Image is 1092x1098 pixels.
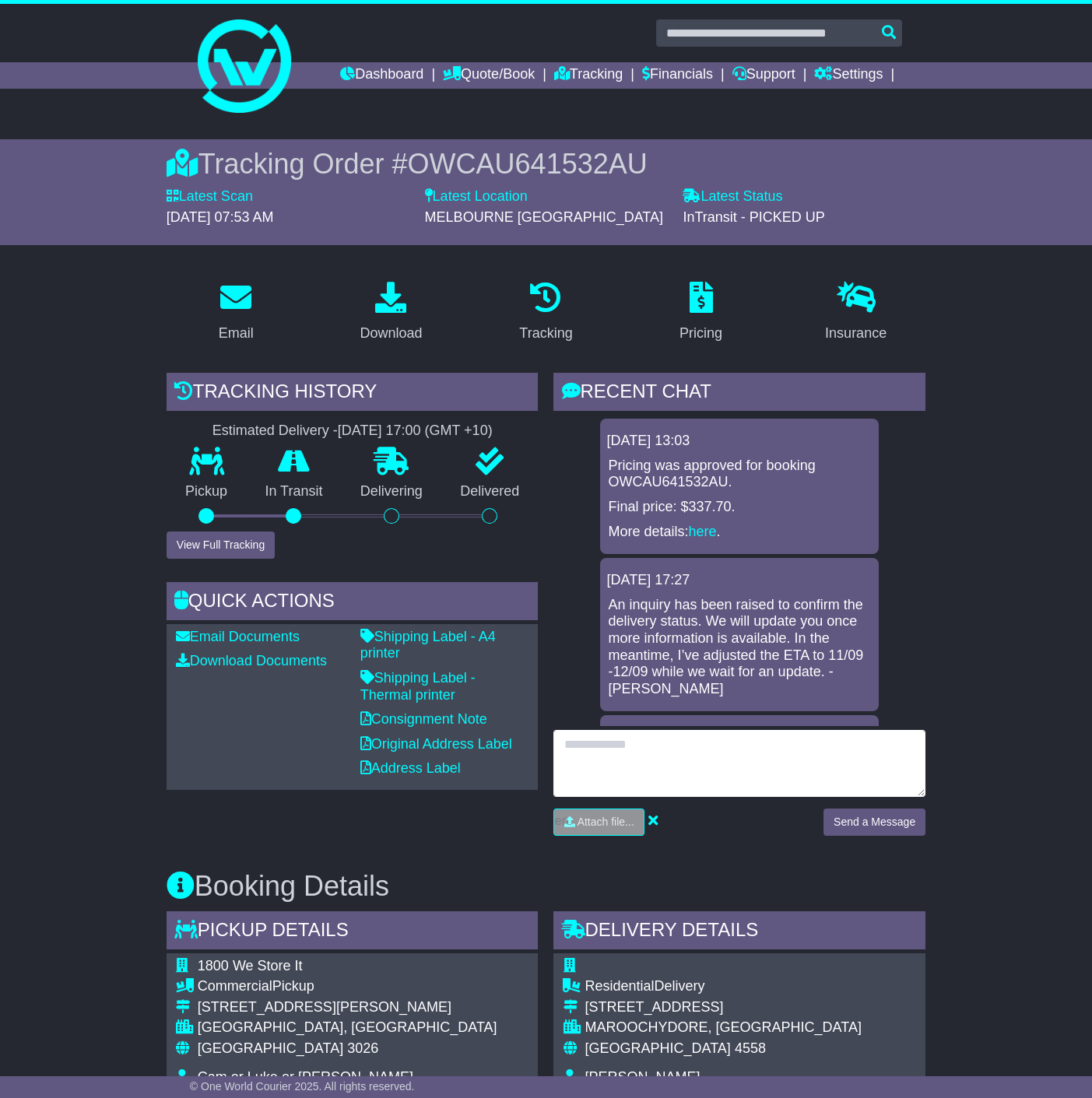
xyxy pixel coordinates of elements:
[360,711,487,727] a: Consignment Note
[443,62,535,89] a: Quote/Book
[167,911,539,953] div: Pickup Details
[198,1019,497,1037] div: [GEOGRAPHIC_DATA], [GEOGRAPHIC_DATA]
[815,276,897,349] a: Insurance
[360,629,496,661] a: Shipping Label - A4 printer
[360,736,512,752] a: Original Address Label
[585,1069,700,1085] span: [PERSON_NAME]
[176,653,327,668] a: Download Documents
[585,978,861,995] div: Delivery
[209,276,264,349] a: Email
[683,209,824,225] span: InTransit - PICKED UP
[554,62,623,89] a: Tracking
[683,188,782,205] label: Latest Status
[167,871,925,902] h3: Booking Details
[198,958,303,973] span: 1800 We Store It
[167,209,274,225] span: [DATE] 07:53 AM
[553,911,925,953] div: Delivery Details
[167,188,253,205] label: Latest Scan
[360,760,461,776] a: Address Label
[441,483,538,500] p: Delivered
[606,572,873,589] div: [DATE] 17:27
[167,531,275,559] button: View Full Tracking
[198,978,497,995] div: Pickup
[349,276,432,349] a: Download
[585,1019,861,1037] div: MAROOCHYDORE, [GEOGRAPHIC_DATA]
[679,323,722,344] div: Pricing
[732,62,795,89] a: Support
[246,483,341,500] p: In Transit
[167,582,539,624] div: Quick Actions
[509,276,582,349] a: Tracking
[814,62,883,89] a: Settings
[198,978,272,994] span: Commercial
[823,809,925,836] button: Send a Message
[585,1040,730,1056] span: [GEOGRAPHIC_DATA]
[825,323,887,344] div: Insurance
[735,1040,766,1056] span: 4558
[176,629,300,644] a: Email Documents
[642,62,713,89] a: Financials
[606,433,873,450] div: [DATE] 13:03
[425,188,528,205] label: Latest Location
[340,62,423,89] a: Dashboard
[360,670,476,703] a: Shipping Label - Thermal printer
[167,483,246,500] p: Pickup
[608,458,871,491] p: Pricing was approved for booking OWCAU641532AU.
[167,373,539,415] div: Tracking history
[585,999,861,1016] div: [STREET_ADDRESS]
[198,1040,343,1056] span: [GEOGRAPHIC_DATA]
[608,597,871,698] p: An inquiry has been raised to confirm the delivery status. We will update you once more informati...
[408,148,648,180] span: OWCAU641532AU
[347,1040,378,1056] span: 3026
[338,423,493,440] div: [DATE] 17:00 (GMT +10)
[669,276,732,349] a: Pricing
[190,1080,415,1093] span: © One World Courier 2025. All rights reserved.
[342,483,441,500] p: Delivering
[167,423,539,440] div: Estimated Delivery -
[553,373,925,415] div: RECENT CHAT
[198,999,497,1016] div: [STREET_ADDRESS][PERSON_NAME]
[608,499,871,516] p: Final price: $337.70.
[198,1069,413,1085] span: Cam or Luke or [PERSON_NAME]
[689,524,717,539] a: here
[585,978,654,994] span: Residential
[219,323,254,344] div: Email
[519,323,572,344] div: Tracking
[608,524,871,541] p: More details: .
[360,323,422,344] div: Download
[425,209,663,225] span: MELBOURNE [GEOGRAPHIC_DATA]
[167,147,925,181] div: Tracking Order #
